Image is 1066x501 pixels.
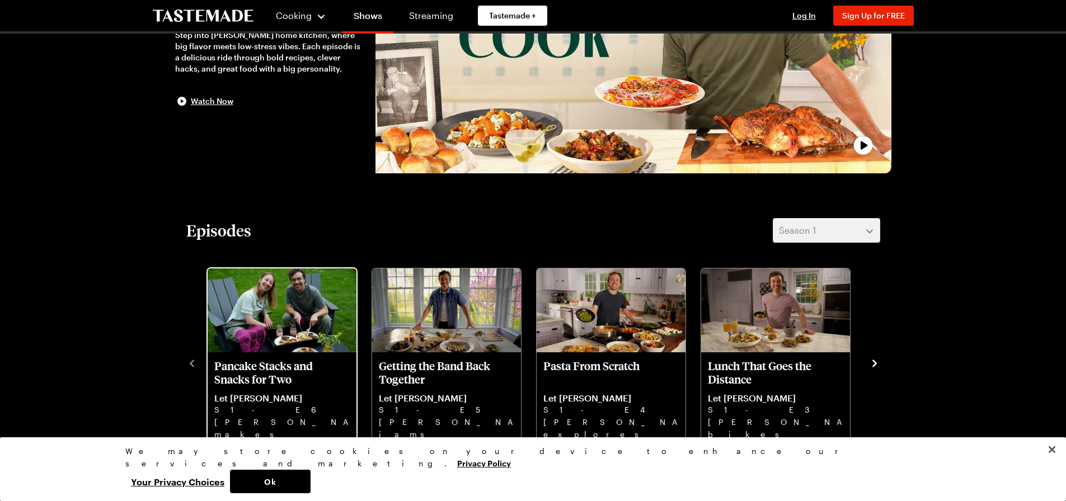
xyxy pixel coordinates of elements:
button: Cooking [276,2,327,29]
div: 3 / 6 [536,265,700,460]
p: [PERSON_NAME] jams with his band and makes [PERSON_NAME], Tare Eggs, Chicken Meatballs, and a cri... [379,416,514,452]
div: Privacy [125,445,931,493]
span: Log In [792,11,816,20]
div: Step into [PERSON_NAME] home kitchen, where big flavor meets low-stress vibes. Each episode is a ... [175,30,364,74]
p: S1 - E6 [214,404,350,416]
p: Lunch That Goes the Distance [708,359,843,386]
button: navigate to previous item [186,356,198,369]
button: navigate to next item [869,356,880,369]
p: Getting the Band Back Together [379,359,514,386]
h2: Episodes [186,220,251,240]
div: Getting the Band Back Together [372,268,521,459]
p: S1 - E3 [708,404,843,416]
img: Lunch That Goes the Distance [701,268,850,352]
p: Pancake Stacks and Snacks for Two [214,359,350,386]
p: S1 - E4 [543,404,679,416]
button: Season 1 [773,218,880,243]
a: Tastemade + [478,6,547,26]
p: S1 - E5 [379,404,514,416]
p: [PERSON_NAME] explores his pasta roots with [PERSON_NAME], ragout Pappardelle, anchovy Gnocchi, a... [543,416,679,452]
p: Let [PERSON_NAME] [214,393,350,404]
span: Cooking [276,10,312,21]
span: Tastemade + [489,10,536,21]
div: We may store cookies on your device to enhance our services and marketing. [125,445,931,470]
img: Pasta From Scratch [537,268,685,352]
div: 4 / 6 [700,265,865,460]
button: Close [1040,437,1064,462]
div: Lunch That Goes the Distance [701,268,850,459]
a: To Tastemade Home Page [153,10,253,22]
button: Ok [230,470,311,493]
p: [PERSON_NAME] bikes with Date Balls, forages ramps for pasta, and serves Juicy [PERSON_NAME] burg... [708,416,843,452]
p: Let [PERSON_NAME] [543,393,679,404]
a: Shows [342,2,393,34]
a: More information about your privacy, opens in a new tab [457,457,511,468]
a: Getting the Band Back Together [379,359,514,452]
img: Pancake Stacks and Snacks for Two [208,268,356,352]
span: Sign Up for FREE [842,11,905,20]
a: Pancake Stacks and Snacks for Two [214,359,350,452]
div: 1 / 6 [206,265,371,460]
button: Your Privacy Choices [125,470,230,493]
img: Getting the Band Back Together [372,268,521,352]
div: Pancake Stacks and Snacks for Two [208,268,356,459]
div: Pasta From Scratch [537,268,685,459]
div: 2 / 6 [371,265,536,460]
p: [PERSON_NAME] makes breakfast for dinner with Banana Pancakes, Eggs [PERSON_NAME], Home Fries, Sc... [214,416,350,452]
span: Watch Now [191,96,233,107]
a: Lunch That Goes the Distance [708,359,843,452]
p: Let [PERSON_NAME] [708,393,843,404]
p: Let [PERSON_NAME] [379,393,514,404]
button: Log In [782,10,826,21]
a: Pasta From Scratch [543,359,679,452]
button: Sign Up for FREE [833,6,914,26]
p: Pasta From Scratch [543,359,679,386]
span: Season 1 [779,224,816,237]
